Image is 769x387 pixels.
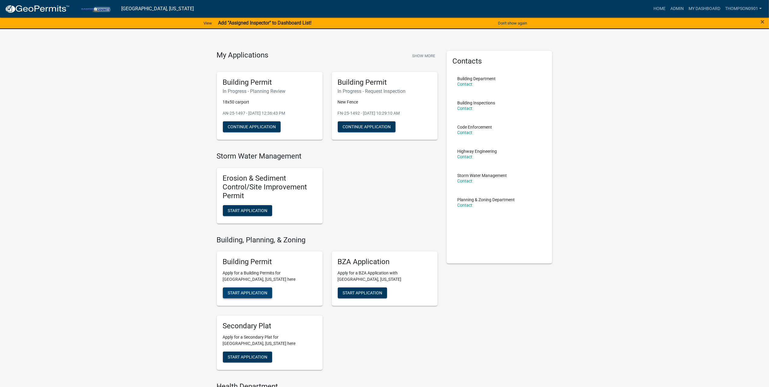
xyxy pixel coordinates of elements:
a: Home [651,3,668,15]
a: Admin [668,3,686,15]
a: Contact [458,130,473,135]
a: My Dashboard [686,3,723,15]
p: AN-25-1497 - [DATE] 12:36:43 PM [223,110,317,116]
h5: Building Permit [223,78,317,87]
p: Apply for a Secondary Plat for [GEOGRAPHIC_DATA], [US_STATE] here [223,334,317,347]
h6: In Progress - Request Inspection [338,88,432,94]
p: Highway Engineering [458,149,497,153]
span: Start Application [228,208,267,213]
strong: Add "Assigned Inspector" to Dashboard List! [218,20,311,26]
h5: Building Permit [223,257,317,266]
h4: My Applications [217,51,269,60]
a: Contact [458,154,473,159]
span: × [761,18,764,26]
a: [GEOGRAPHIC_DATA], [US_STATE] [121,4,194,14]
h4: Storm Water Management [217,152,438,161]
p: Building Department [458,77,496,81]
p: Storm Water Management [458,173,507,178]
p: Code Enforcement [458,125,492,129]
a: Contact [458,106,473,111]
p: Apply for a Building Permits for [GEOGRAPHIC_DATA], [US_STATE] here [223,270,317,283]
button: Start Application [223,352,272,362]
img: Porter County, Indiana [74,5,116,13]
p: Planning & Zoning Department [458,198,515,202]
button: Start Application [223,287,272,298]
a: Contact [458,203,473,208]
button: Continue Application [338,121,396,132]
p: Building Inspections [458,101,495,105]
p: Apply for a BZA Application with [GEOGRAPHIC_DATA], [US_STATE] [338,270,432,283]
span: Start Application [228,290,267,295]
button: Close [761,18,764,25]
button: Show More [410,51,438,61]
h5: Erosion & Sediment Control/Site Improvement Permit [223,174,317,200]
h5: Building Permit [338,78,432,87]
button: Start Application [223,205,272,216]
h4: Building, Planning, & Zoning [217,236,438,244]
p: New Fence [338,99,432,105]
button: Don't show again [496,18,530,28]
p: FN-25-1492 - [DATE] 10:29:10 AM [338,110,432,116]
h5: BZA Application [338,257,432,266]
a: thompson0901 [723,3,764,15]
h5: Secondary Plat [223,322,317,330]
a: Contact [458,82,473,87]
h5: Contacts [453,57,546,66]
span: Start Application [228,355,267,359]
h6: In Progress - Planning Review [223,88,317,94]
button: Start Application [338,287,387,298]
p: 18x50 carport [223,99,317,105]
button: Continue Application [223,121,281,132]
a: View [201,18,214,28]
span: Start Application [343,290,382,295]
a: Contact [458,179,473,183]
